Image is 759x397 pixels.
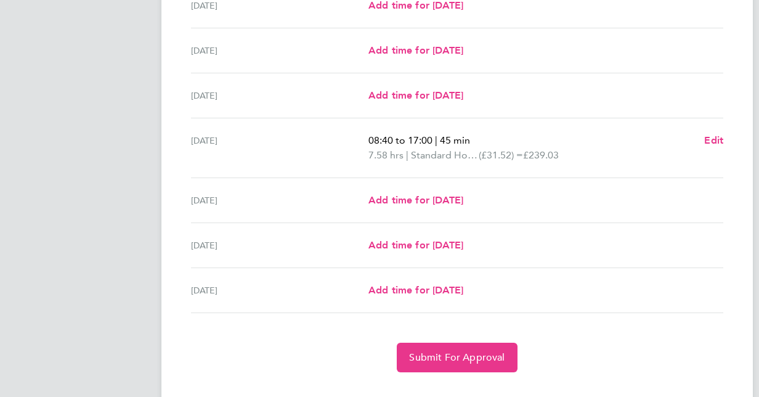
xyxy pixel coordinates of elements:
[191,238,368,253] div: [DATE]
[435,134,437,146] span: |
[704,134,723,146] span: Edit
[191,88,368,103] div: [DATE]
[368,193,463,208] a: Add time for [DATE]
[191,43,368,58] div: [DATE]
[368,43,463,58] a: Add time for [DATE]
[368,134,432,146] span: 08:40 to 17:00
[191,193,368,208] div: [DATE]
[191,133,368,163] div: [DATE]
[368,284,463,296] span: Add time for [DATE]
[191,283,368,298] div: [DATE]
[368,238,463,253] a: Add time for [DATE]
[368,44,463,56] span: Add time for [DATE]
[411,148,479,163] span: Standard Hourly
[368,89,463,101] span: Add time for [DATE]
[397,343,517,372] button: Submit For Approval
[479,149,523,161] span: (£31.52) =
[409,351,505,364] span: Submit For Approval
[368,194,463,206] span: Add time for [DATE]
[368,239,463,251] span: Add time for [DATE]
[704,133,723,148] a: Edit
[440,134,470,146] span: 45 min
[406,149,408,161] span: |
[523,149,559,161] span: £239.03
[368,283,463,298] a: Add time for [DATE]
[368,149,404,161] span: 7.58 hrs
[368,88,463,103] a: Add time for [DATE]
